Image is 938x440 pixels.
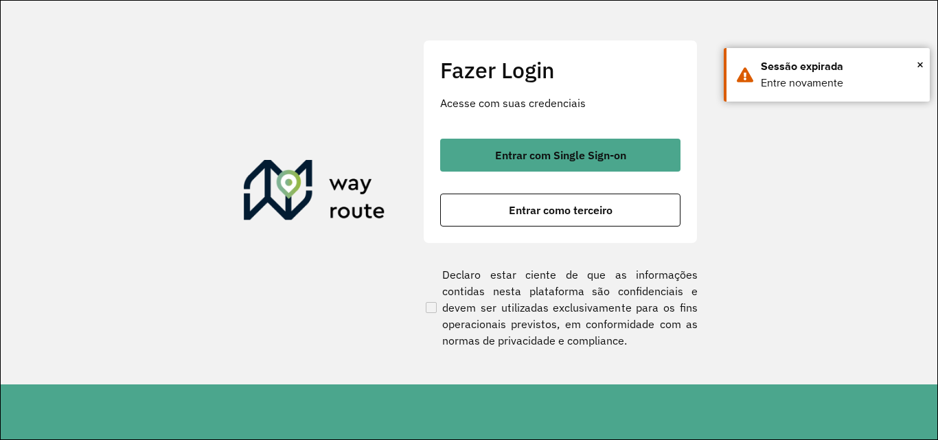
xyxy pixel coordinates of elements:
[761,75,919,91] div: Entre novamente
[423,266,698,349] label: Declaro estar ciente de que as informações contidas nesta plataforma são confidenciais e devem se...
[917,54,924,75] span: ×
[440,57,680,83] h2: Fazer Login
[509,205,613,216] span: Entrar como terceiro
[761,58,919,75] div: Sessão expirada
[440,194,680,227] button: button
[495,150,626,161] span: Entrar com Single Sign-on
[440,95,680,111] p: Acesse com suas credenciais
[440,139,680,172] button: button
[244,160,385,226] img: Roteirizador AmbevTech
[917,54,924,75] button: Close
